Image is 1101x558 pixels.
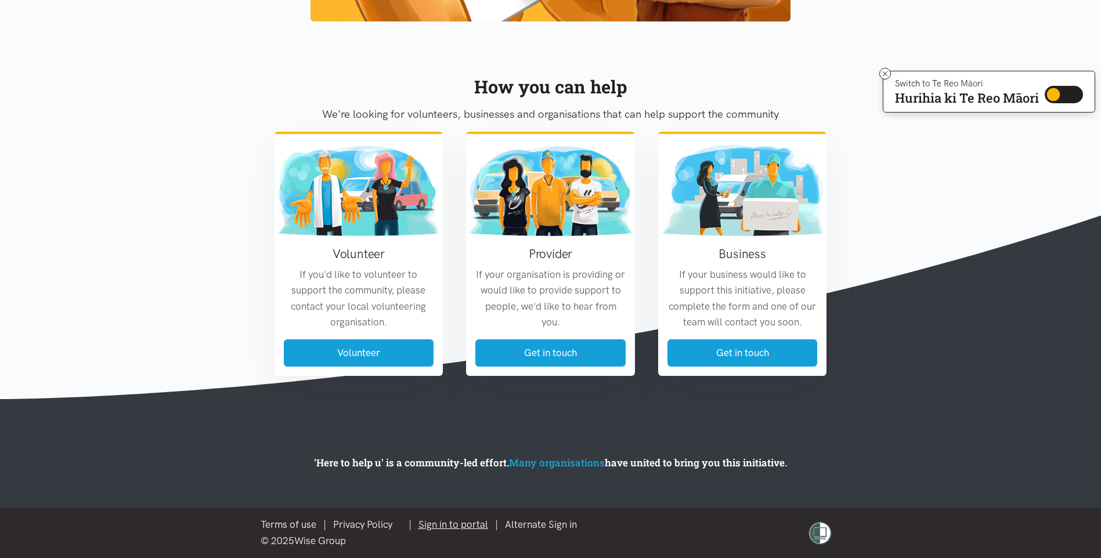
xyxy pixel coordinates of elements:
[895,93,1039,103] p: Hurihia ki Te Reo Māori
[808,521,832,545] img: shielded
[284,245,434,262] h3: Volunteer
[294,535,346,546] a: Wise Group
[409,519,584,530] span: | |
[418,519,488,530] a: Sign in to portal
[895,80,1039,87] p: Switch to Te Reo Māori
[475,245,626,262] h3: Provider
[261,517,584,532] div: |
[195,455,906,470] p: 'Here to help u' is a community-led effort. have united to bring you this initiative.
[275,73,827,101] div: How you can help
[667,339,818,367] a: Get in touch
[275,106,827,123] p: We're looking for volunteers, businesses and organisations that can help support the community
[505,519,577,530] a: Alternate Sign in
[667,245,818,262] h3: Business
[475,267,626,330] p: If your organisation is providing or would like to provide support to people, we'd like to hear f...
[667,267,818,330] p: If your business would like to support this initiative, please complete the form and one of our t...
[261,519,316,530] a: Terms of use
[333,519,392,530] a: Privacy Policy
[475,339,626,367] a: Get in touch
[284,339,434,367] a: Volunteer
[284,267,434,330] p: If you'd like to volunteer to support the community, please contact your local volunteering organ...
[261,533,584,549] div: © 2025
[509,456,605,469] a: Many organisations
